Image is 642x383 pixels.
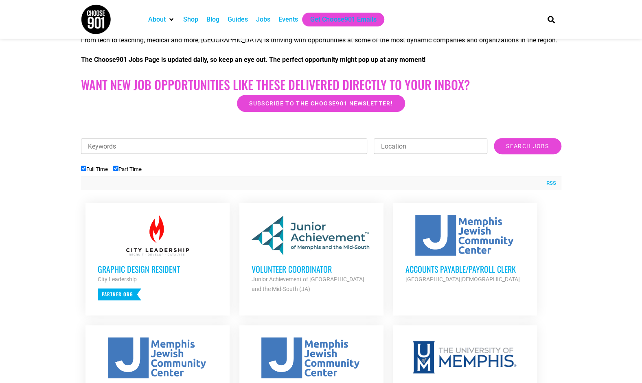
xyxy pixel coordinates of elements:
a: Events [278,15,298,24]
div: Search [544,13,558,26]
input: Full Time [81,166,86,171]
strong: [GEOGRAPHIC_DATA][DEMOGRAPHIC_DATA] [405,276,519,282]
a: Subscribe to the Choose901 newsletter! [237,95,405,112]
h2: Want New Job Opportunities like these Delivered Directly to your Inbox? [81,77,561,92]
input: Location [374,138,487,154]
p: Partner Org [98,288,141,300]
h3: Graphic Design Resident [98,264,217,274]
h3: Accounts Payable/Payroll Clerk [405,264,525,274]
a: Get Choose901 Emails [310,15,376,24]
strong: City Leadership [98,276,137,282]
p: From tech to teaching, medical and more, [GEOGRAPHIC_DATA] is thriving with opportunities at some... [81,35,561,45]
label: Full Time [81,166,108,172]
a: Shop [183,15,198,24]
a: Blog [206,15,219,24]
label: Part Time [113,166,142,172]
div: About [144,13,179,26]
a: RSS [542,179,556,187]
a: Jobs [256,15,270,24]
strong: The Choose901 Jobs Page is updated daily, so keep an eye out. The perfect opportunity might pop u... [81,56,425,63]
span: Subscribe to the Choose901 newsletter! [249,101,392,106]
a: Guides [228,15,248,24]
nav: Main nav [144,13,533,26]
strong: Junior Achievement of [GEOGRAPHIC_DATA] and the Mid-South (JA) [252,276,364,292]
a: Graphic Design Resident City Leadership Partner Org [85,203,230,313]
a: Volunteer Coordinator Junior Achievement of [GEOGRAPHIC_DATA] and the Mid-South (JA) [239,203,383,306]
input: Keywords [81,138,368,154]
input: Search Jobs [494,138,561,154]
a: About [148,15,166,24]
a: Accounts Payable/Payroll Clerk [GEOGRAPHIC_DATA][DEMOGRAPHIC_DATA] [393,203,537,296]
h3: Volunteer Coordinator [252,264,371,274]
input: Part Time [113,166,118,171]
